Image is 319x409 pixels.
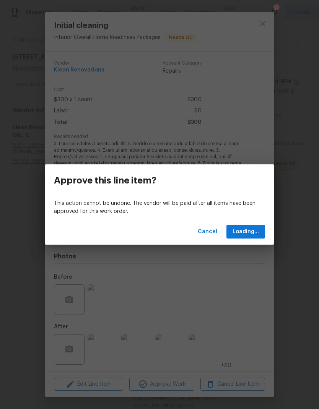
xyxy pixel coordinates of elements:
button: Loading... [226,225,265,239]
button: Cancel [195,225,220,239]
h3: Approve this line item? [54,175,156,186]
span: Loading... [233,227,259,237]
p: This action cannot be undone. The vendor will be paid after all items have been approved for this... [54,200,265,216]
span: Cancel [198,227,217,237]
